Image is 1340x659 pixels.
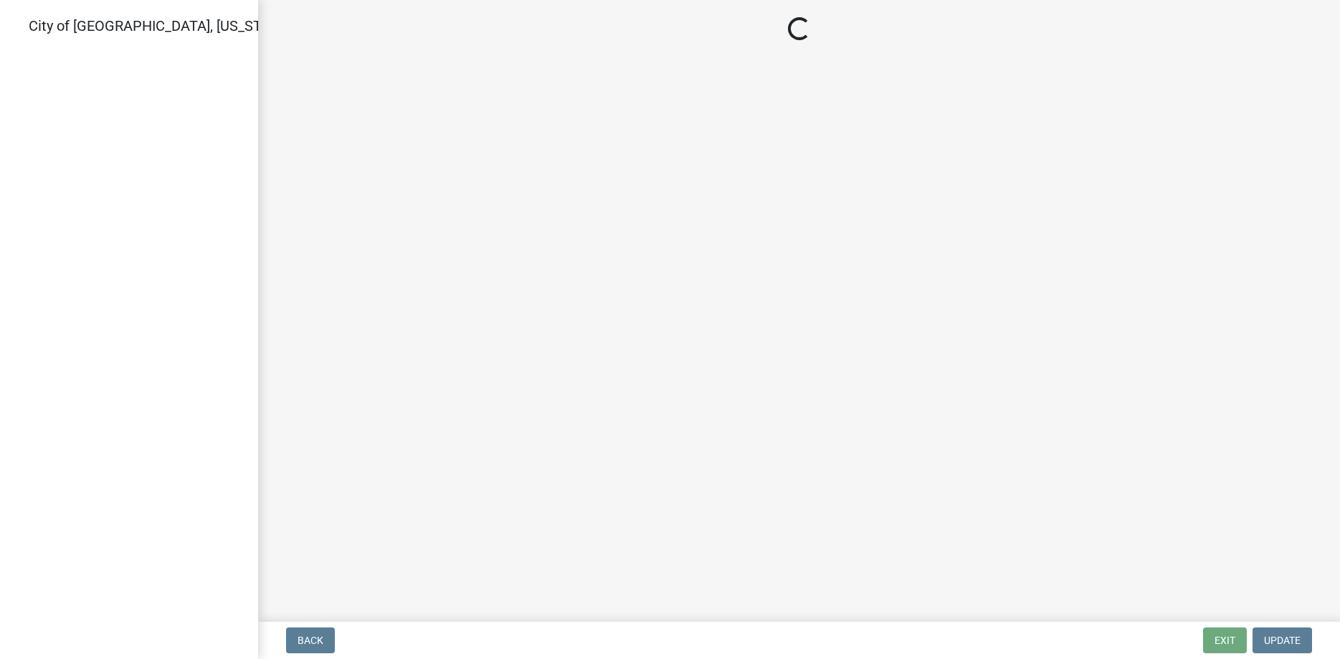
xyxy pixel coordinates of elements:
[286,627,335,653] button: Back
[29,17,290,34] span: City of [GEOGRAPHIC_DATA], [US_STATE]
[1253,627,1312,653] button: Update
[298,635,323,646] span: Back
[1203,627,1247,653] button: Exit
[1264,635,1301,646] span: Update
